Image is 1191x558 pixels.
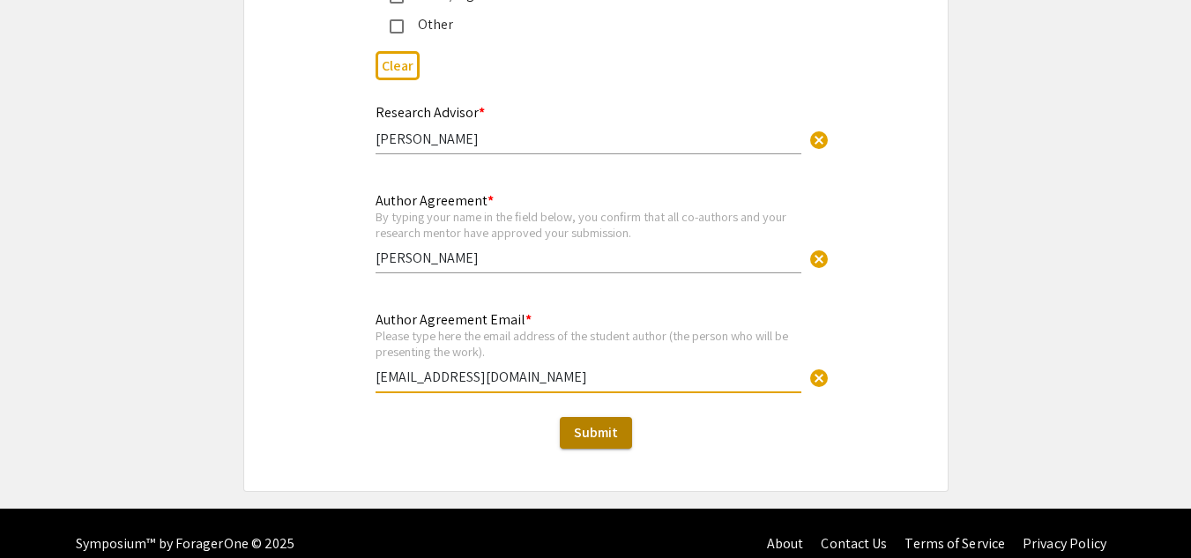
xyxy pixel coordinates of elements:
[801,121,837,156] button: Clear
[801,240,837,275] button: Clear
[801,359,837,394] button: Clear
[376,191,494,210] mat-label: Author Agreement
[1023,534,1106,553] a: Privacy Policy
[376,310,532,329] mat-label: Author Agreement Email
[404,14,774,35] div: Other
[821,534,887,553] a: Contact Us
[376,328,801,359] div: Please type here the email address of the student author (the person who will be presenting the w...
[904,534,1005,553] a: Terms of Service
[376,209,801,240] div: By typing your name in the field below, you confirm that all co-authors and your research mentor ...
[376,249,801,267] input: Type Here
[376,103,485,122] mat-label: Research Advisor
[808,130,830,151] span: cancel
[376,51,420,80] button: Clear
[376,130,801,148] input: Type Here
[808,368,830,389] span: cancel
[560,417,632,449] button: Submit
[376,368,801,386] input: Type Here
[574,423,618,442] span: Submit
[808,249,830,270] span: cancel
[767,534,804,553] a: About
[13,479,75,545] iframe: Chat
